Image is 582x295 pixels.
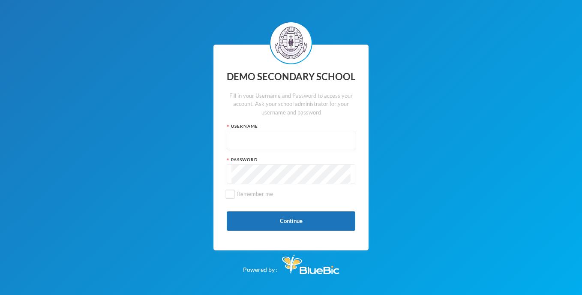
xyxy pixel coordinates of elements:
button: Continue [227,211,355,231]
div: Fill in your Username and Password to access your account. Ask your school administrator for your... [227,92,355,117]
div: DEMO SECONDARY SCHOOL [227,69,355,85]
div: Password [227,157,355,163]
img: Bluebic [282,255,339,274]
div: Username [227,123,355,129]
span: Remember me [234,190,276,197]
div: Powered by : [243,250,339,274]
